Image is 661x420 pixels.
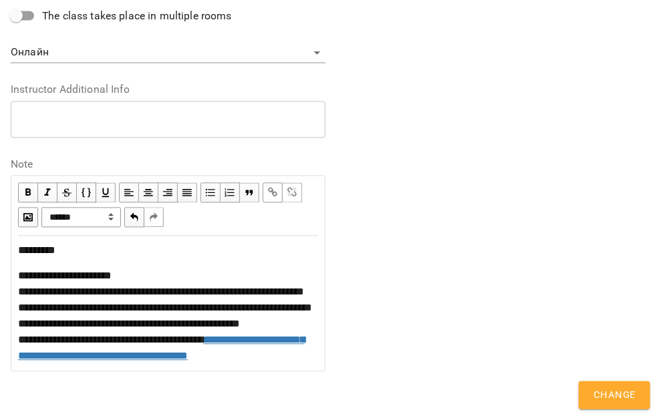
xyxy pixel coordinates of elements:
button: Align Left [119,183,139,203]
button: Align Right [158,183,178,203]
label: Note [11,160,325,170]
span: Change [593,387,636,404]
div: Edit text [12,237,324,371]
button: Underline [96,183,116,203]
button: UL [201,183,221,203]
button: Bold [18,183,38,203]
button: Remove Link [283,183,302,203]
button: Align Center [139,183,158,203]
button: Strikethrough [57,183,77,203]
button: Change [579,381,650,409]
button: Undo [124,208,144,228]
button: Redo [144,208,164,228]
button: Italic [38,183,57,203]
button: Blockquote [240,183,259,203]
button: Monospace [77,183,96,203]
span: Normal [41,208,121,228]
div: Онлайн [11,43,325,64]
label: Instructor Additional Info [11,85,325,95]
span: The class takes place in multiple rooms [42,8,232,24]
button: Align Justify [178,183,197,203]
button: Image [18,208,38,228]
select: Block type [41,208,121,228]
button: Link [263,183,283,203]
button: OL [221,183,240,203]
